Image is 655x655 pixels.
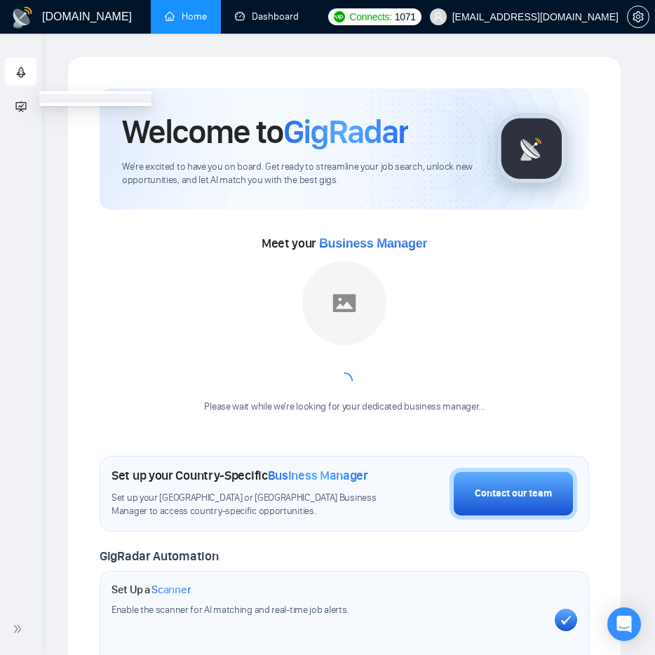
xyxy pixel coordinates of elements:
[627,11,649,22] a: setting
[349,9,391,25] span: Connects:
[327,11,337,21] span: ellipsis
[283,111,408,152] span: GigRadar
[302,261,386,345] img: placeholder.png
[15,92,27,120] span: fund-projection-screen
[475,486,552,501] div: Contact our team
[100,548,218,564] span: GigRadar Automation
[165,11,207,22] a: homeHome
[450,468,577,520] button: Contact our team
[628,11,649,22] span: setting
[395,9,416,25] span: 1071
[497,114,567,184] img: gigradar-logo.png
[235,11,299,22] a: dashboardDashboard
[5,58,36,86] li: Getting Started
[319,236,427,250] span: Business Manager
[607,607,641,641] div: Open Intercom Messenger
[335,372,353,390] span: loading
[268,468,368,483] span: Business Manager
[627,6,649,28] button: setting
[11,6,34,29] img: logo
[122,111,408,152] h1: Welcome to
[151,583,191,597] span: Scanner
[196,400,492,414] div: Please wait while we're looking for your dedicated business manager...
[112,492,379,518] span: Set up your [GEOGRAPHIC_DATA] or [GEOGRAPHIC_DATA] Business Manager to access country-specific op...
[262,236,427,251] span: Meet your
[112,583,191,597] h1: Set Up a
[112,604,349,616] span: Enable the scanner for AI matching and real-time job alerts.
[15,99,72,111] span: Academy
[15,58,27,86] span: rocket
[122,161,474,187] span: We're excited to have you on board. Get ready to streamline your job search, unlock new opportuni...
[433,12,443,22] span: user
[13,622,27,636] span: double-right
[39,94,151,103] li: Academy Homepage
[112,468,368,483] h1: Set up your Country-Specific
